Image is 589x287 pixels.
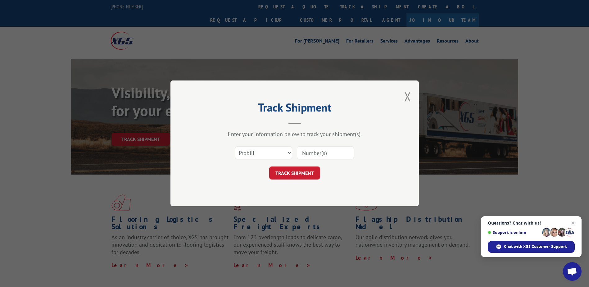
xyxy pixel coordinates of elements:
h2: Track Shipment [202,103,388,115]
input: Number(s) [297,147,354,160]
span: Support is online [488,230,540,235]
div: Enter your information below to track your shipment(s). [202,131,388,138]
button: Close modal [404,88,411,105]
span: Chat with XGS Customer Support [504,244,567,249]
a: Open chat [563,262,582,281]
button: TRACK SHIPMENT [269,167,320,180]
span: Questions? Chat with us! [488,221,575,225]
span: Chat with XGS Customer Support [488,241,575,253]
